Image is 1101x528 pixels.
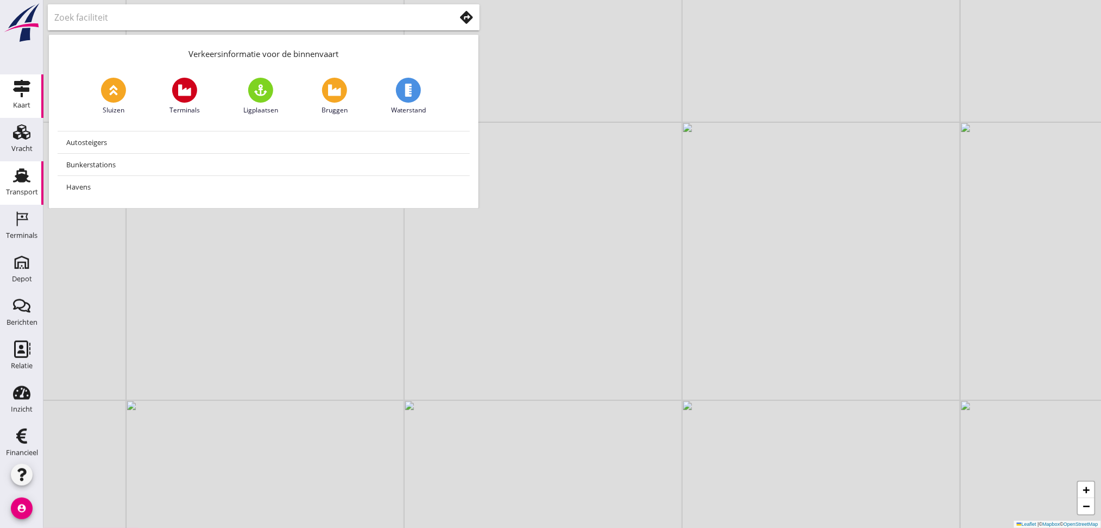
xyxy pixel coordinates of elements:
div: Inzicht [11,406,33,413]
div: Autosteigers [66,136,461,149]
div: Berichten [7,319,37,326]
div: Verkeersinformatie voor de binnenvaart [49,35,479,69]
a: Waterstand [391,78,426,115]
a: Mapbox [1043,521,1060,527]
i: account_circle [11,498,33,519]
a: Leaflet [1017,521,1036,527]
a: Zoom out [1078,498,1094,514]
a: Bruggen [322,78,348,115]
img: logo-small.a267ee39.svg [2,3,41,43]
div: © © [1014,521,1101,528]
div: Relatie [11,362,33,369]
div: Havens [66,180,461,193]
span: Waterstand [391,105,426,115]
div: Bunkerstations [66,158,461,171]
div: Terminals [6,232,37,239]
div: Depot [12,275,32,282]
span: Sluizen [103,105,124,115]
a: Sluizen [101,78,126,115]
span: Bruggen [322,105,348,115]
a: OpenStreetMap [1064,521,1098,527]
a: Ligplaatsen [243,78,278,115]
span: Ligplaatsen [243,105,278,115]
span: Terminals [169,105,200,115]
span: | [1038,521,1039,527]
span: + [1083,483,1090,496]
div: Vracht [11,145,33,152]
span: − [1083,499,1090,513]
div: Financieel [6,449,38,456]
a: Terminals [169,78,200,115]
a: Zoom in [1078,482,1094,498]
div: Transport [6,188,38,196]
div: Kaart [13,102,30,109]
input: Zoek faciliteit [54,9,440,26]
